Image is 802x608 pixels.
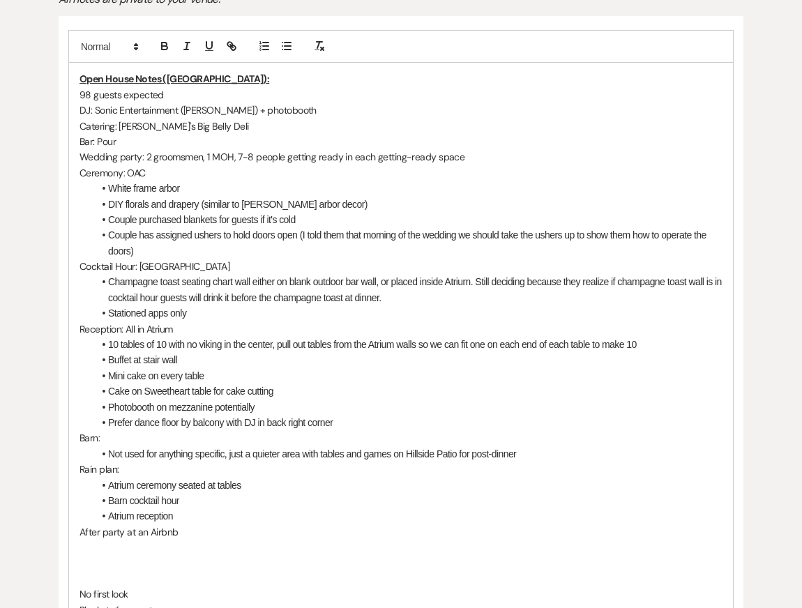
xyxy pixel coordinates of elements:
[80,149,722,165] p: Wedding party: 2 groomsmen, 1 MOH, 7-8 people getting ready in each getting-ready space
[80,134,722,149] p: Bar: Pour
[80,524,722,540] p: After party at an Airbnb
[80,102,722,118] p: DJ: Sonic Entertainment ([PERSON_NAME]) + photobooth
[93,227,722,259] li: Couple has assigned ushers to hold doors open (I told them that morning of the wedding we should ...
[93,352,722,367] li: Buffet at stair wall
[80,119,722,134] p: Catering: [PERSON_NAME]'s Big Belly Deli
[93,383,722,399] li: Cake on Sweetheart table for cake cutting
[93,478,722,493] li: Atrium ceremony seated at tables
[80,321,722,337] p: Reception: All in Atrium
[80,462,722,477] p: Rain plan:
[93,197,722,212] li: DIY florals and drapery (similar to [PERSON_NAME] arbor decor)
[80,87,722,102] p: 98 guests expected
[93,400,722,415] li: Photobooth on mezzanine potentially
[93,274,722,305] li: Champagne toast seating chart wall either on blank outdoor bar wall, or placed inside Atrium. Sti...
[80,165,722,181] p: Ceremony: OAC
[93,181,722,196] li: White frame arbor
[93,493,722,508] li: Barn cocktail hour
[93,305,722,321] li: Stationed apps only
[93,446,722,462] li: Not used for anything specific, just a quieter area with tables and games on Hillside Patio for p...
[93,415,722,430] li: Prefer dance floor by balcony with DJ in back right corner
[80,73,269,85] u: Open House Notes ([GEOGRAPHIC_DATA]):
[93,368,722,383] li: Mini cake on every table
[80,586,722,602] p: No first look
[80,259,722,274] p: Cocktail Hour: [GEOGRAPHIC_DATA]
[93,508,722,524] li: Atrium reception
[93,337,722,352] li: 10 tables of 10 with no viking in the center, pull out tables from the Atrium walls so we can fit...
[80,430,722,446] p: Barn:
[93,212,722,227] li: Couple purchased blankets for guests if it's cold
